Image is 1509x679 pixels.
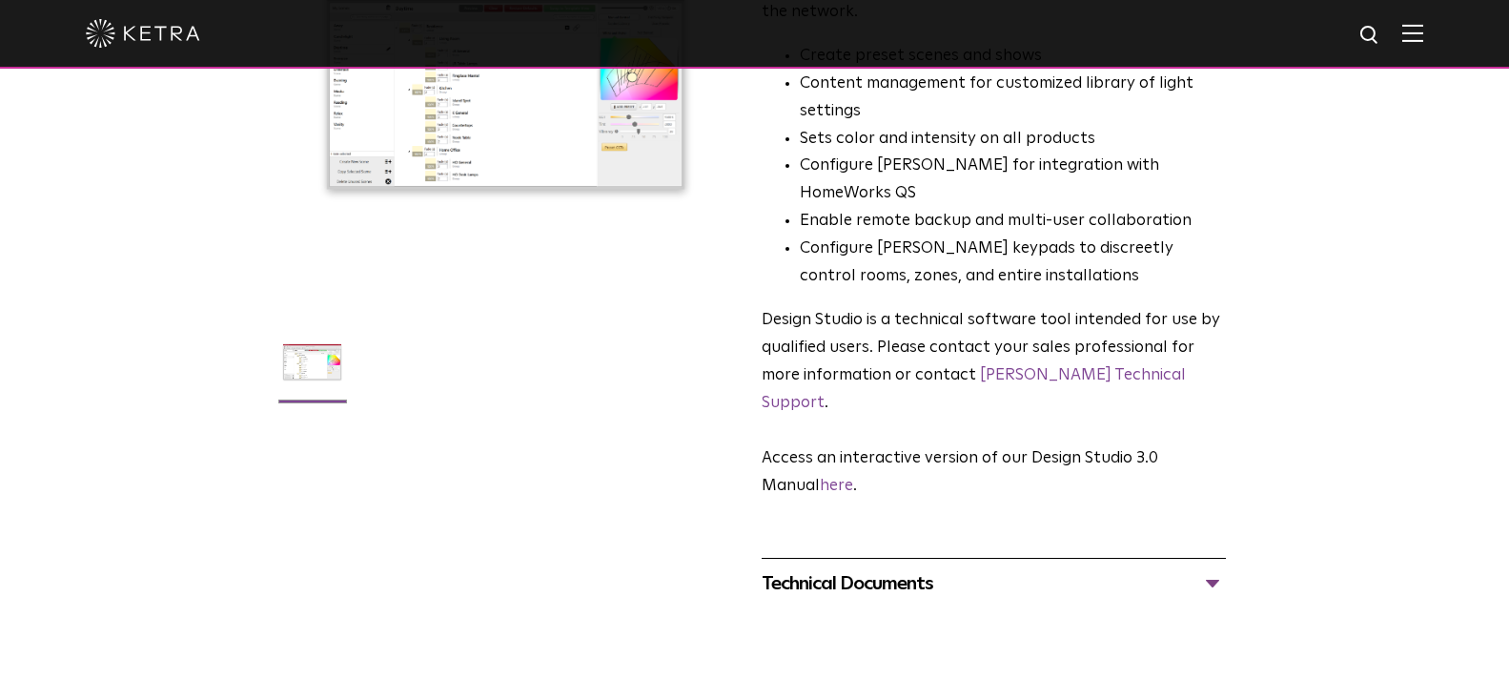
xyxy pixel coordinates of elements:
li: Sets color and intensity on all products [800,126,1226,154]
img: Hamburger%20Nav.svg [1402,24,1423,42]
p: Design Studio is a technical software tool intended for use by qualified users. Please contact yo... [762,307,1226,418]
p: Access an interactive version of our Design Studio 3.0 Manual . [762,445,1226,501]
a: here [820,478,853,494]
li: Enable remote backup and multi-user collaboration [800,208,1226,236]
li: Configure [PERSON_NAME] keypads to discreetly control rooms, zones, and entire installations [800,236,1226,291]
img: ketra-logo-2019-white [86,19,200,48]
li: Content management for customized library of light settings [800,71,1226,126]
div: Technical Documents [762,568,1226,599]
img: DS-2.0 [275,325,349,413]
li: Configure [PERSON_NAME] for integration with HomeWorks QS [800,153,1226,208]
a: [PERSON_NAME] Technical Support [762,367,1186,411]
img: search icon [1358,24,1382,48]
